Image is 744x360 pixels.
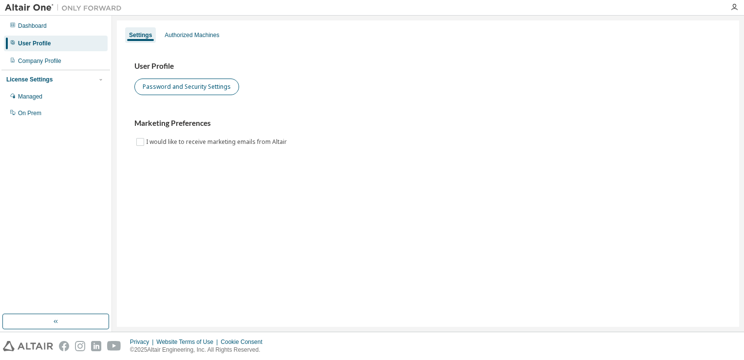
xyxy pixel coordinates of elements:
[107,341,121,351] img: youtube.svg
[165,31,219,39] div: Authorized Machines
[130,338,156,346] div: Privacy
[221,338,268,346] div: Cookie Consent
[5,3,127,13] img: Altair One
[18,40,51,47] div: User Profile
[130,346,268,354] p: © 2025 Altair Engineering, Inc. All Rights Reserved.
[146,136,289,148] label: I would like to receive marketing emails from Altair
[134,119,722,128] h3: Marketing Preferences
[6,76,53,83] div: License Settings
[18,93,42,100] div: Managed
[3,341,53,351] img: altair_logo.svg
[134,61,722,71] h3: User Profile
[75,341,85,351] img: instagram.svg
[91,341,101,351] img: linkedin.svg
[129,31,152,39] div: Settings
[18,109,41,117] div: On Prem
[18,57,61,65] div: Company Profile
[59,341,69,351] img: facebook.svg
[156,338,221,346] div: Website Terms of Use
[134,79,239,95] button: Password and Security Settings
[18,22,47,30] div: Dashboard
